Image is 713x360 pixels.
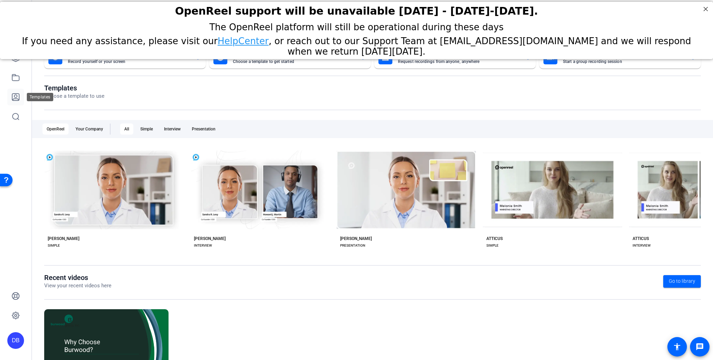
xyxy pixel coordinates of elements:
div: ATTICUS [486,236,503,241]
mat-icon: message [696,343,704,351]
mat-card-subtitle: Request recordings from anyone, anywhere [398,59,520,64]
h2: OpenReel support will be unavailable Thursday - Friday, October 16th-17th. [9,3,704,15]
div: [PERSON_NAME] [340,236,372,241]
div: [PERSON_NAME] [48,236,79,241]
mat-card-subtitle: Start a group recording session [563,59,685,64]
a: Go to library [663,275,701,288]
div: All [120,123,133,135]
div: PRESENTATION [340,243,365,248]
div: OpenReel [42,123,69,135]
div: SIMPLE [48,243,60,248]
p: View your recent videos here [44,282,111,290]
h1: Templates [44,84,104,92]
div: [PERSON_NAME] [194,236,226,241]
div: Close Step [701,3,710,12]
div: Simple [136,123,157,135]
div: Interview [160,123,185,135]
div: INTERVIEW [194,243,212,248]
h1: Recent videos [44,273,111,282]
p: Choose a template to use [44,92,104,100]
div: DB [7,332,24,349]
div: Presentation [188,123,220,135]
a: HelpCenter [218,34,269,45]
span: If you need any assistance, please visit our , or reach out to our Support Team at [EMAIL_ADDRESS... [22,34,691,55]
mat-card-subtitle: Record yourself or your screen [68,59,190,64]
div: Your Company [71,123,107,135]
span: Go to library [669,278,695,285]
span: The OpenReel platform will still be operational during these days [209,20,503,31]
div: Templates [27,93,53,101]
mat-icon: accessibility [673,343,681,351]
div: INTERVIEW [633,243,651,248]
mat-card-subtitle: Choose a template to get started [233,59,355,64]
div: SIMPLE [486,243,499,248]
div: ATTICUS [633,236,649,241]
